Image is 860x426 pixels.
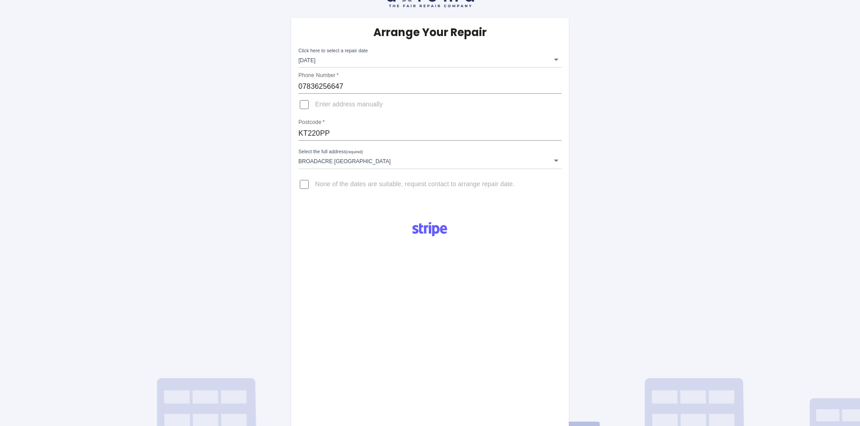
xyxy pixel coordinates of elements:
[298,152,562,169] div: Broadacre [GEOGRAPHIC_DATA]
[298,148,363,156] label: Select the full address
[298,72,339,79] label: Phone Number
[315,100,383,109] span: Enter address manually
[298,47,368,54] label: Click here to select a repair date
[315,180,515,189] span: None of the dates are suitable, request contact to arrange repair date.
[373,25,487,40] h5: Arrange Your Repair
[346,150,363,154] small: (required)
[298,51,562,68] div: [DATE]
[407,219,452,240] img: Logo
[298,119,325,126] label: Postcode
